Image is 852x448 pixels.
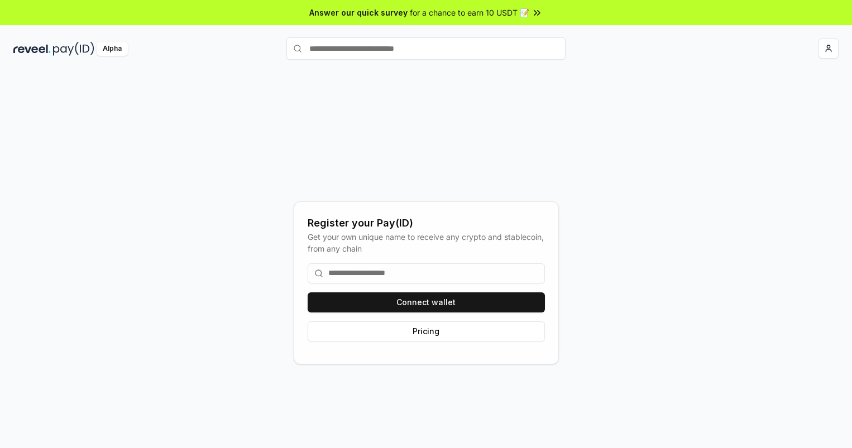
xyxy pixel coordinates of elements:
img: reveel_dark [13,42,51,56]
span: for a chance to earn 10 USDT 📝 [410,7,529,18]
div: Register your Pay(ID) [308,215,545,231]
div: Get your own unique name to receive any crypto and stablecoin, from any chain [308,231,545,254]
span: Answer our quick survey [309,7,408,18]
img: pay_id [53,42,94,56]
button: Pricing [308,321,545,341]
button: Connect wallet [308,292,545,312]
div: Alpha [97,42,128,56]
